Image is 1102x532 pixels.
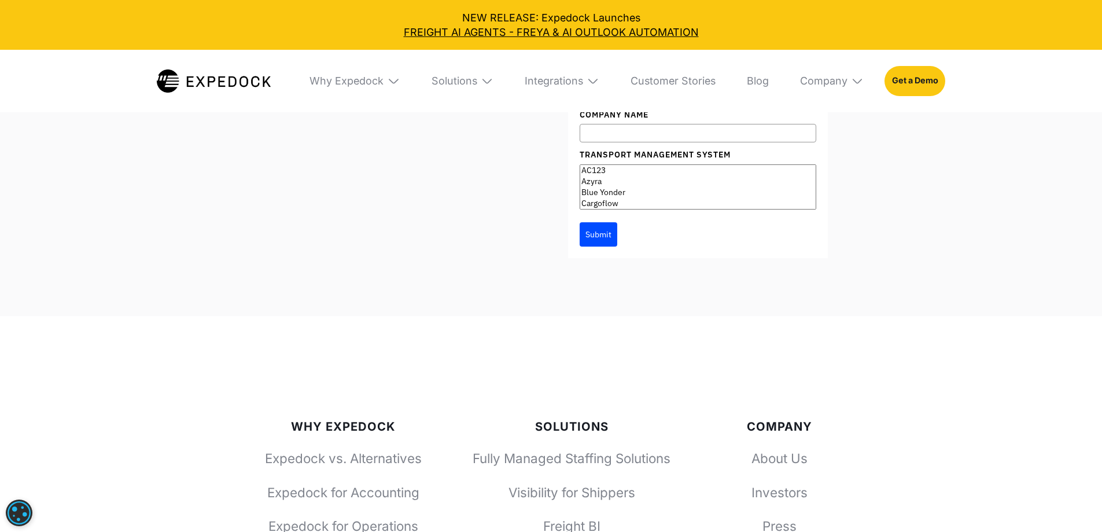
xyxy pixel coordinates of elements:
div: Solutions [432,75,477,87]
a: Expedock vs. Alternatives [260,449,426,467]
div: NEW RELEASE: Expedock Launches [10,10,1092,39]
label: Transport Management System [580,148,816,161]
option: Cargoflow [580,198,816,209]
a: Expedock for Accounting [260,483,426,501]
option: Blue Yonder [580,187,816,198]
div: Solutions [468,420,676,434]
div: Company [717,420,842,434]
div: Why Expedock [309,75,384,87]
iframe: Chat Widget [909,407,1102,532]
a: Fully Managed Staffing Solutions [468,449,676,467]
a: Get a Demo [884,66,945,96]
a: FREIGHT AI AGENTS - FREYA & AI OUTLOOK AUTOMATION [10,25,1092,39]
option: Azyra [580,176,816,187]
div: Why Expedock [299,50,410,112]
div: Integrations [525,75,583,87]
div: Integrations [514,50,610,112]
a: Customer Stories [620,50,726,112]
div: Company [800,75,847,87]
option: AC123 [580,165,816,176]
div: Company [790,50,874,112]
a: Blog [736,50,779,112]
label: Company Name [580,108,816,121]
a: About Us [717,449,842,467]
button: Submit [580,222,617,247]
a: Investors [717,483,842,501]
a: Visibility for Shippers [468,483,676,501]
div: Solutions [421,50,504,112]
div: Why Expedock [260,420,426,434]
